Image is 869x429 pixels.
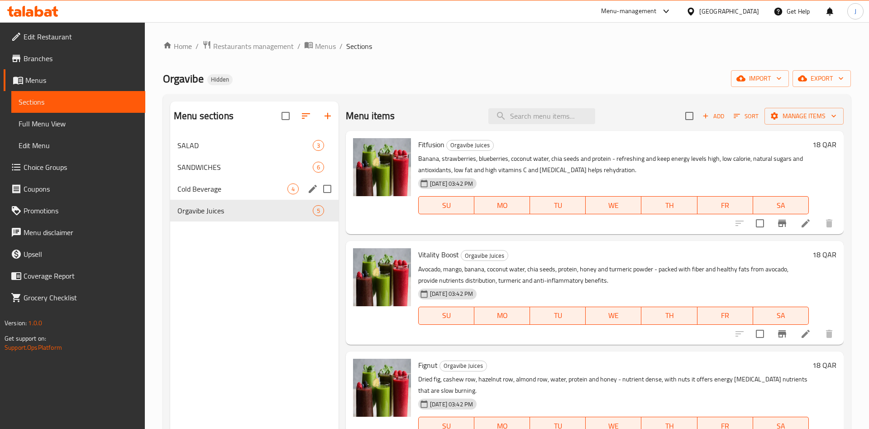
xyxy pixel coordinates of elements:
[731,70,789,87] button: import
[753,307,809,325] button: SA
[313,162,324,173] div: items
[19,118,138,129] span: Full Menu View
[177,183,287,194] span: Cold Beverage
[793,70,851,87] button: export
[4,265,145,287] a: Coverage Report
[346,41,372,52] span: Sections
[288,185,298,193] span: 4
[812,248,836,261] h6: 18 QAR
[750,324,769,343] span: Select to update
[163,41,192,52] a: Home
[353,138,411,196] img: Fitfusion
[304,40,336,52] a: Menus
[19,96,138,107] span: Sections
[313,140,324,151] div: items
[589,199,638,212] span: WE
[24,183,138,194] span: Coupons
[426,179,477,188] span: [DATE] 03:42 PM
[753,196,809,214] button: SA
[170,131,339,225] nav: Menu sections
[812,359,836,371] h6: 18 QAR
[5,317,27,329] span: Version:
[24,292,138,303] span: Grocery Checklist
[534,309,582,322] span: TU
[439,361,487,371] div: Orgavibe Juices
[812,138,836,151] h6: 18 QAR
[346,109,395,123] h2: Menu items
[177,205,313,216] span: Orgavibe Juices
[207,76,233,83] span: Hidden
[24,31,138,42] span: Edit Restaurant
[589,309,638,322] span: WE
[418,196,474,214] button: SU
[5,333,46,344] span: Get support on:
[24,162,138,173] span: Choice Groups
[446,140,494,151] div: Orgavibe Juices
[757,309,805,322] span: SA
[353,248,411,306] img: Vitality Boost
[530,307,586,325] button: TU
[177,162,313,173] div: SANDWICHES
[196,41,199,52] li: /
[426,400,477,409] span: [DATE] 03:42 PM
[313,163,324,172] span: 6
[174,109,234,123] h2: Menu sections
[24,205,138,216] span: Promotions
[313,207,324,215] span: 5
[4,26,145,48] a: Edit Restaurant
[771,212,793,234] button: Branch-specific-item
[645,199,693,212] span: TH
[418,358,438,372] span: Fignut
[4,222,145,243] a: Menu disclaimer
[418,153,809,176] p: Banana, strawberries, blueberries, coconut water, chia seeds and protein - refreshing and keep en...
[488,108,595,124] input: search
[699,6,759,16] div: [GEOGRAPHIC_DATA]
[177,140,313,151] span: SALAD
[287,183,299,194] div: items
[697,196,753,214] button: FR
[163,68,204,89] span: Orgavibe
[4,287,145,308] a: Grocery Checklist
[418,264,809,286] p: Avocado, mango, banana, coconut water, chia seeds, protein, honey and turmeric powder - packed wi...
[11,135,145,156] a: Edit Menu
[418,248,459,261] span: Vitality Boost
[731,109,761,123] button: Sort
[478,309,526,322] span: MO
[295,105,317,127] span: Sort sections
[5,342,62,353] a: Support.OpsPlatform
[418,138,444,151] span: Fitfusion
[701,199,750,212] span: FR
[24,227,138,238] span: Menu disclaimer
[461,251,508,261] span: Orgavibe Juices
[306,182,320,196] button: edit
[170,156,339,178] div: SANDWICHES6
[641,307,697,325] button: TH
[641,196,697,214] button: TH
[24,270,138,281] span: Coverage Report
[534,199,582,212] span: TU
[11,113,145,135] a: Full Menu View
[207,74,233,85] div: Hidden
[680,106,699,125] span: Select section
[734,111,759,121] span: Sort
[4,48,145,69] a: Branches
[276,106,295,125] span: Select all sections
[170,135,339,156] div: SALAD3
[586,196,641,214] button: WE
[315,41,336,52] span: Menus
[800,328,811,339] a: Edit menu item
[4,200,145,222] a: Promotions
[530,196,586,214] button: TU
[426,289,477,298] span: [DATE] 03:42 PM
[4,243,145,265] a: Upsell
[418,374,809,396] p: Dried fig, cashew row, hazelnut row, almond row, water, protein and honey - nutrient dense, with ...
[645,309,693,322] span: TH
[19,140,138,151] span: Edit Menu
[28,317,42,329] span: 1.0.0
[213,41,294,52] span: Restaurants management
[422,309,471,322] span: SU
[738,73,782,84] span: import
